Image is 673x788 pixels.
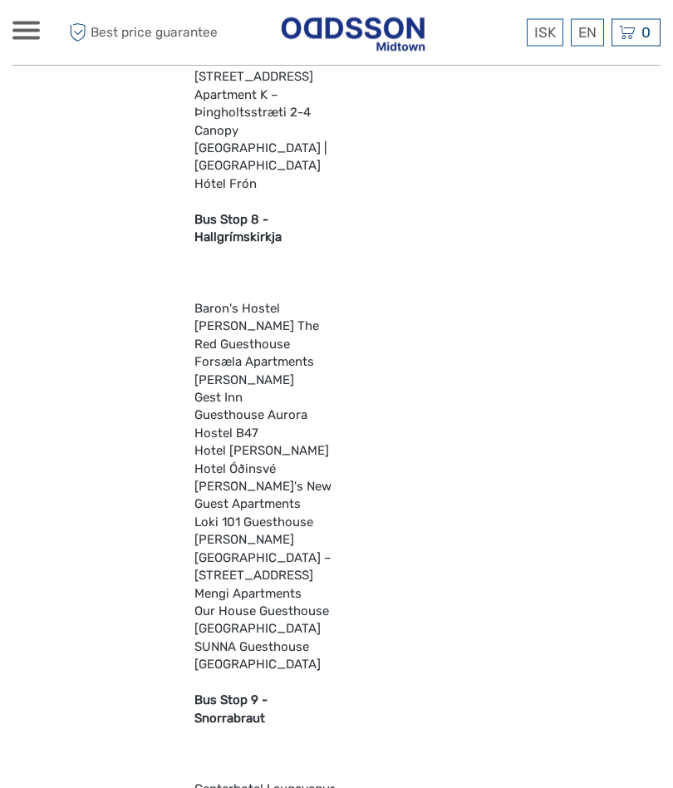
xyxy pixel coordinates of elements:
[65,19,218,47] span: Best price guarantee
[639,24,653,41] span: 0
[23,29,188,42] p: We're away right now. Please check back later!
[534,24,556,41] span: ISK
[191,26,211,46] button: Open LiveChat chat widget
[571,19,604,47] div: EN
[194,213,282,245] b: Bus Stop 8 - Hallgrímskirkja
[194,693,268,726] b: Bus Stop 9 - Snorrabraut
[280,12,426,53] img: Reykjavik Residence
